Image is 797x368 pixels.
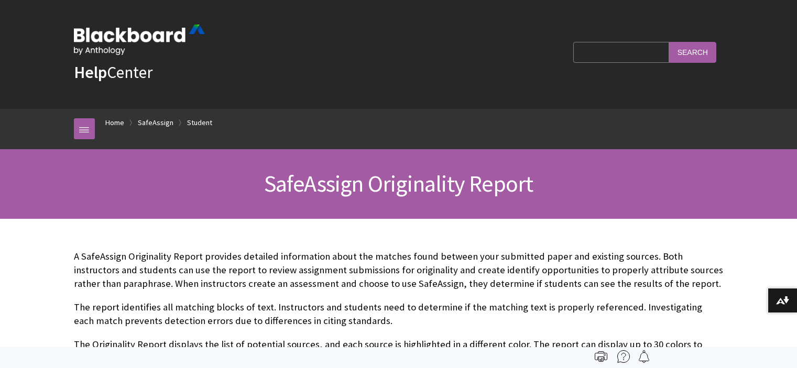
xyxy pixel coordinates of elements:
[638,350,650,363] img: Follow this page
[74,62,152,83] a: HelpCenter
[595,350,607,363] img: Print
[617,350,630,363] img: More help
[264,169,533,198] span: SafeAssign Originality Report
[74,250,724,291] p: A SafeAssign Originality Report provides detailed information about the matches found between you...
[138,116,173,129] a: SafeAssign
[74,338,724,365] p: The Originality Report displays the list of potential sources, and each source is highlighted in ...
[74,25,205,55] img: Blackboard by Anthology
[669,42,716,62] input: Search
[105,116,124,129] a: Home
[74,62,107,83] strong: Help
[74,300,724,328] p: The report identifies all matching blocks of text. Instructors and students need to determine if ...
[187,116,212,129] a: Student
